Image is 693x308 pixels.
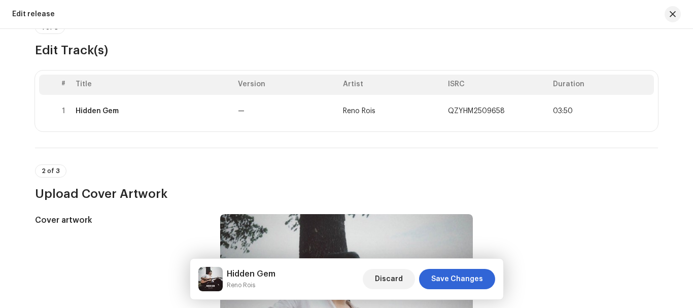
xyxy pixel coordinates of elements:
[339,75,444,95] th: Artist
[35,186,658,202] h3: Upload Cover Artwork
[72,75,234,95] th: Title
[198,267,223,291] img: 9619c64f-7a8b-41b4-babc-0c00fde752e1
[444,75,549,95] th: ISRC
[419,269,495,289] button: Save Changes
[234,75,339,95] th: Version
[375,269,403,289] span: Discard
[553,107,573,115] span: 03:50
[431,269,483,289] span: Save Changes
[35,214,204,226] h5: Cover artwork
[227,268,275,280] h5: Hidden Gem
[227,280,275,290] small: Hidden Gem
[343,108,375,115] span: Reno Rois
[549,75,654,95] th: Duration
[448,108,505,115] span: QZYHM2509658
[363,269,415,289] button: Discard
[238,108,245,115] span: —
[35,42,658,58] h3: Edit Track(s)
